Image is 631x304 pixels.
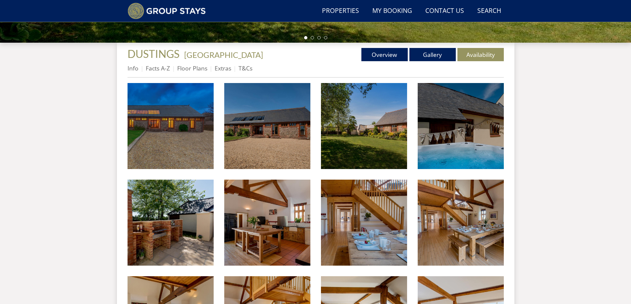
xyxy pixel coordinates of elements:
a: Availability [457,48,504,61]
span: DUSTINGS [128,47,180,60]
a: T&Cs [238,64,252,72]
img: Dustings - Light, airy and spacious all the way through [321,180,407,266]
a: Overview [361,48,408,61]
img: Dustings - A built-in BBQ for al fresco dining on warm days [128,180,214,266]
a: Contact Us [423,4,467,19]
a: My Booking [370,4,415,19]
a: Floor Plans [177,64,207,72]
a: DUSTINGS [128,47,182,60]
span: - [182,50,263,60]
img: Dustings - Tucked away out round the lanes in the foothills of the Quantocks [224,83,310,169]
img: Dustings - A well equipped farmhouse kitchen - all geared up for cooking for large groups [224,180,310,266]
a: Info [128,64,138,72]
a: Search [475,4,504,19]
img: Group Stays [128,3,206,19]
a: Properties [319,4,362,19]
a: Extras [215,64,231,72]
img: Dustings - In the private courtyard there's a hot tub [418,83,504,169]
a: [GEOGRAPHIC_DATA] [184,50,263,60]
img: Dustings - This large group holiday house is ideal for family holidays, hen weekends and corporat... [321,83,407,169]
img: Dustings - A fantastic converted stable block at the foot of Somerset's Quantock Hills [128,83,214,169]
a: Gallery [409,48,456,61]
a: Facts A-Z [146,64,170,72]
img: Dustings - Come and celebrate that big birthday with your nearest and dearest [418,180,504,266]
